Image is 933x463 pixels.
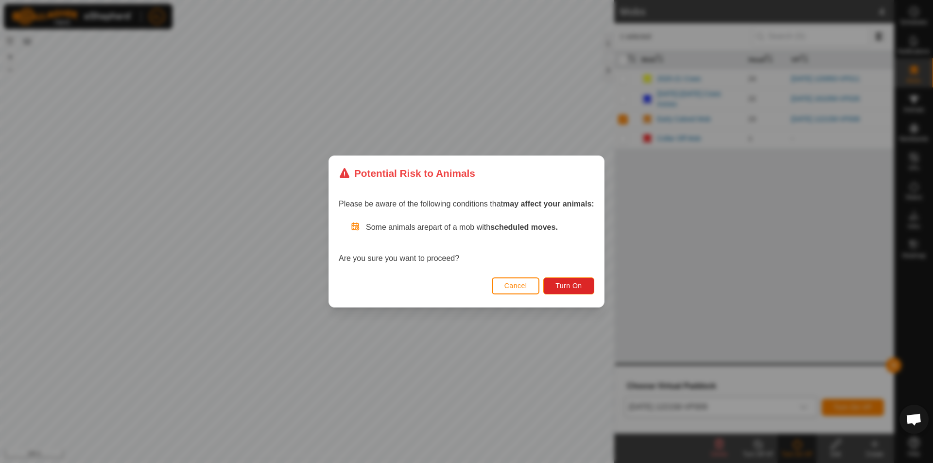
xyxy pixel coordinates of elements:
button: Turn On [544,277,594,294]
p: Some animals are [366,222,594,233]
div: Open chat [899,405,929,434]
span: Turn On [556,282,582,290]
strong: scheduled moves. [490,223,558,231]
button: Cancel [492,277,540,294]
div: Potential Risk to Animals [339,166,475,181]
div: Are you sure you want to proceed? [339,222,594,264]
strong: may affect your animals: [503,200,594,208]
span: Cancel [504,282,527,290]
span: part of a mob with [429,223,558,231]
span: Please be aware of the following conditions that [339,200,594,208]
